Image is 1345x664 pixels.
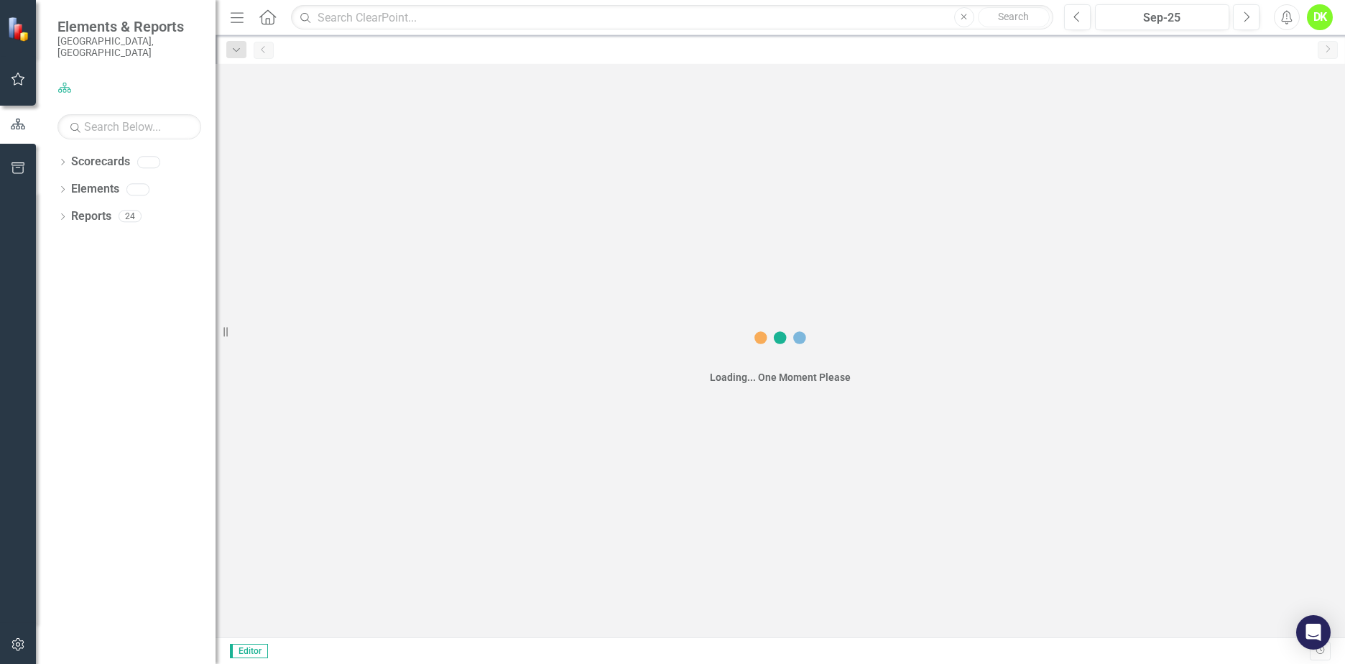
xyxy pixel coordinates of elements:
a: Elements [71,181,119,198]
img: ClearPoint Strategy [7,17,32,42]
input: Search Below... [57,114,201,139]
div: Sep-25 [1100,9,1224,27]
span: Search [998,11,1029,22]
div: Loading... One Moment Please [710,370,851,384]
small: [GEOGRAPHIC_DATA], [GEOGRAPHIC_DATA] [57,35,201,59]
button: Search [978,7,1050,27]
div: 24 [119,211,142,223]
input: Search ClearPoint... [291,5,1053,30]
a: Reports [71,208,111,225]
button: Sep-25 [1095,4,1229,30]
div: Open Intercom Messenger [1296,615,1331,650]
span: Editor [230,644,268,658]
a: Scorecards [71,154,130,170]
span: Elements & Reports [57,18,201,35]
button: DK [1307,4,1333,30]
